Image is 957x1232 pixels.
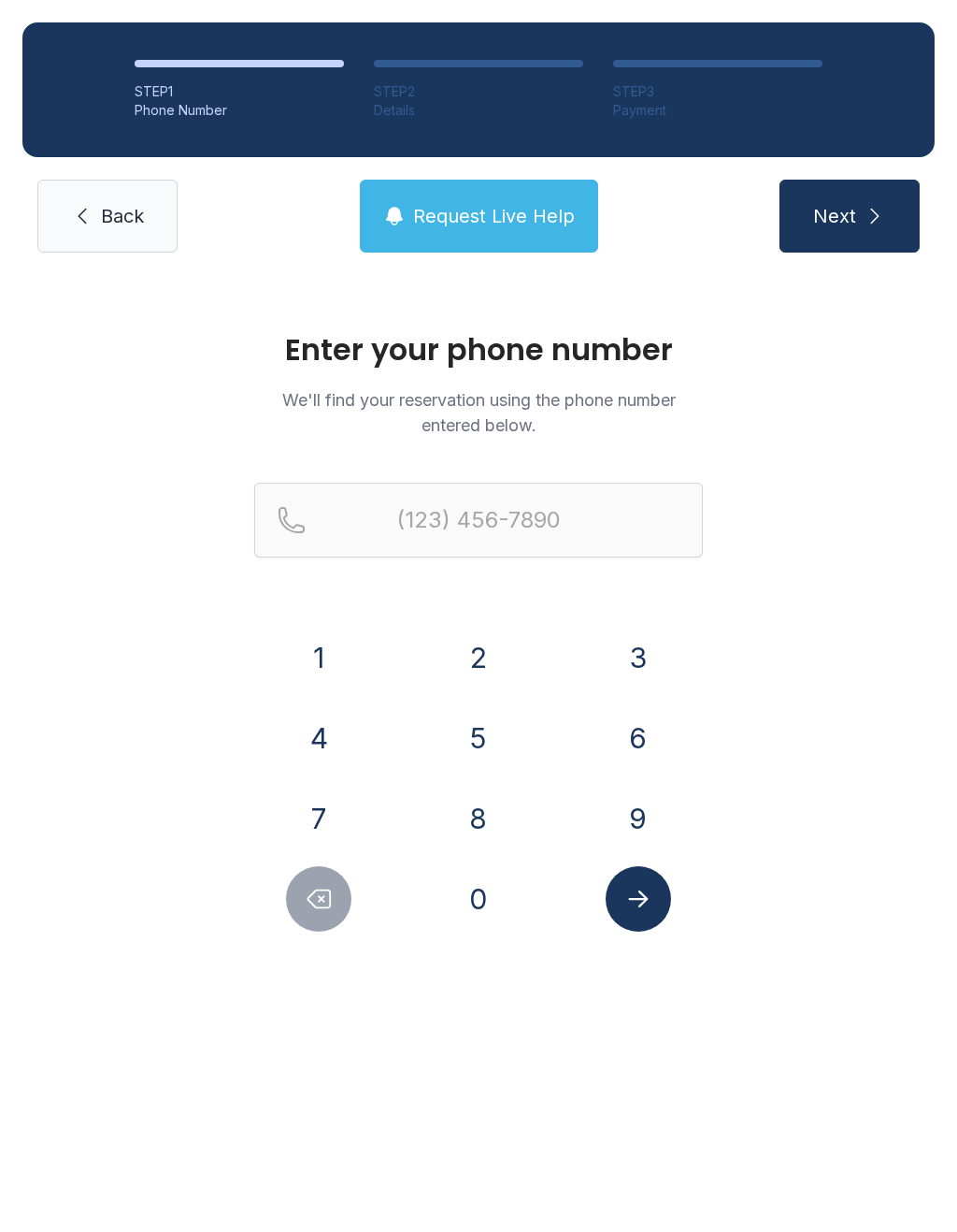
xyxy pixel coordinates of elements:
[606,625,671,690] button: 3
[374,82,583,101] div: STEP 2
[374,101,583,120] div: Details
[446,705,511,771] button: 5
[446,625,511,690] button: 2
[413,203,575,229] span: Request Live Help
[254,387,703,438] p: We'll find your reservation using the phone number entered below.
[606,705,671,771] button: 6
[813,203,856,229] span: Next
[446,786,511,851] button: 8
[254,483,703,558] input: Reservation phone number
[286,705,351,771] button: 4
[606,786,671,851] button: 9
[613,82,822,101] div: STEP 3
[286,625,351,690] button: 1
[606,866,671,932] button: Submit lookup form
[101,203,144,229] span: Back
[613,101,822,120] div: Payment
[135,82,344,101] div: STEP 1
[446,866,511,932] button: 0
[286,786,351,851] button: 7
[254,335,703,365] h1: Enter your phone number
[135,101,344,120] div: Phone Number
[286,866,351,932] button: Delete number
